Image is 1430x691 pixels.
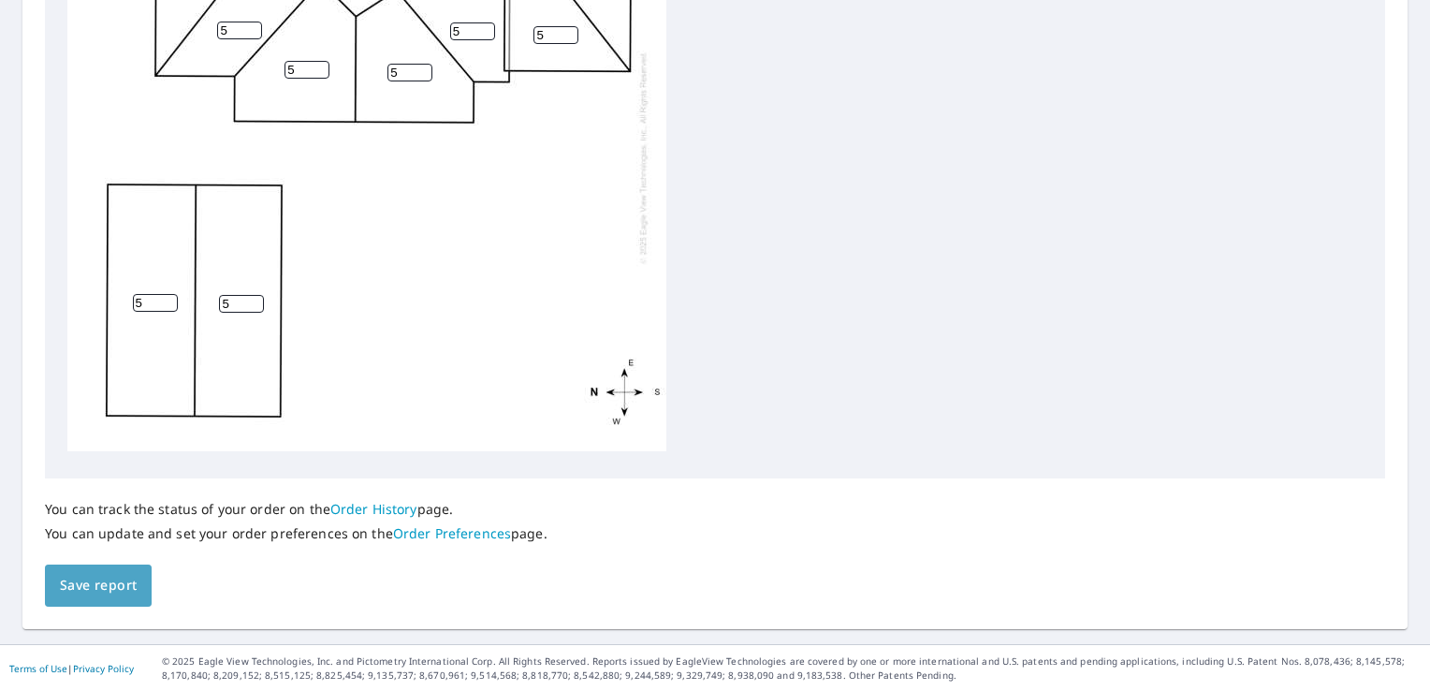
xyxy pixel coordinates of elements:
[60,574,137,597] span: Save report
[73,662,134,675] a: Privacy Policy
[45,565,152,607] button: Save report
[9,662,67,675] a: Terms of Use
[45,525,547,542] p: You can update and set your order preferences on the page.
[393,524,511,542] a: Order Preferences
[45,501,547,518] p: You can track the status of your order on the page.
[9,663,134,674] p: |
[162,654,1421,683] p: © 2025 Eagle View Technologies, Inc. and Pictometry International Corp. All Rights Reserved. Repo...
[330,500,417,518] a: Order History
